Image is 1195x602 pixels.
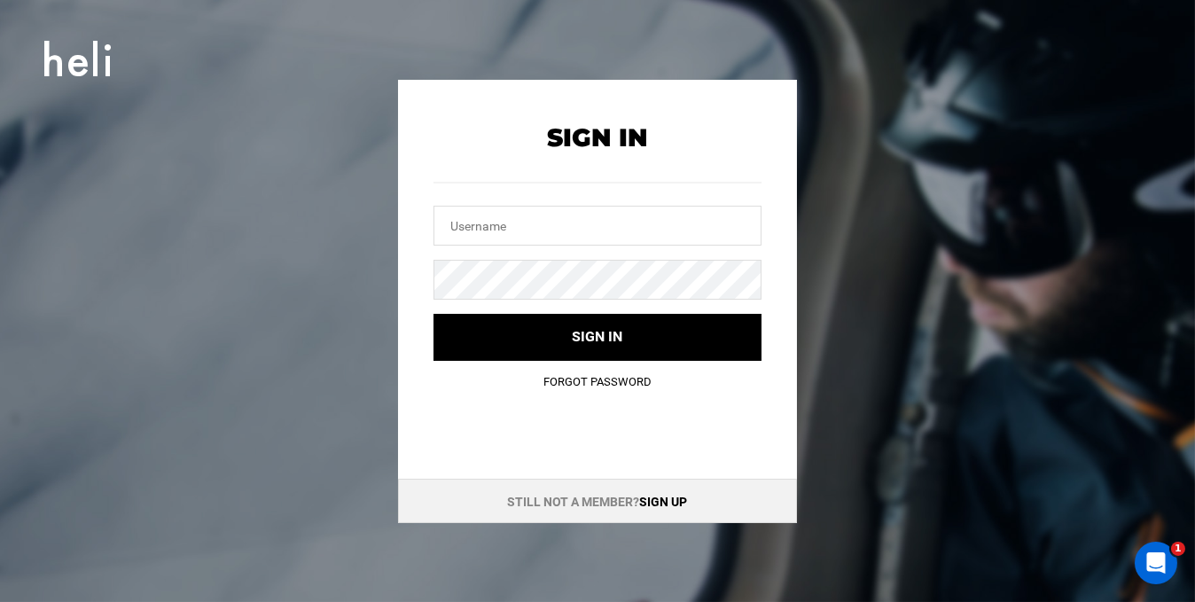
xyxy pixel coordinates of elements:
div: Still not a member? [398,479,797,523]
span: 1 [1171,542,1185,556]
input: Username [433,206,762,246]
h2: Sign In [433,124,762,152]
iframe: Intercom live chat [1135,542,1177,584]
button: Sign in [433,314,762,361]
a: Forgot Password [543,375,652,388]
a: Sign up [640,495,688,509]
